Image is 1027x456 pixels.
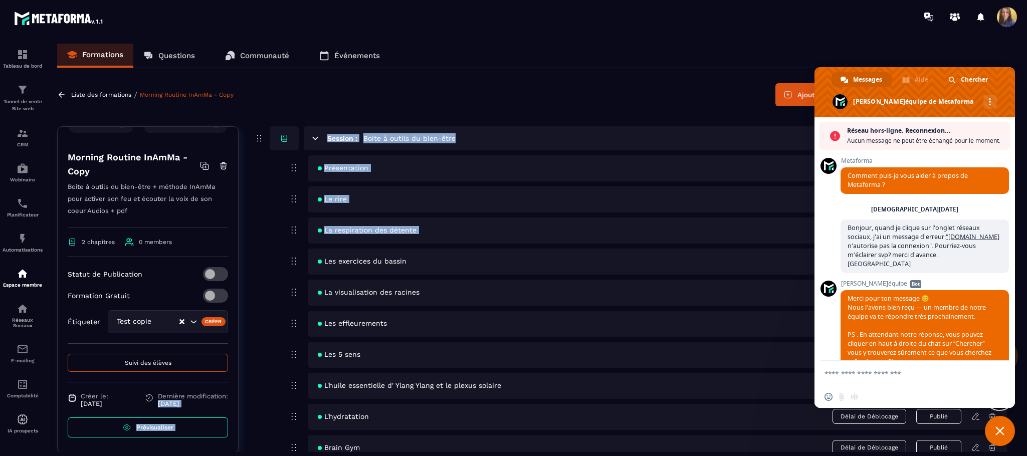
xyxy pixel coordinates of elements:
[108,310,228,333] div: Search for option
[847,136,1005,146] span: Aucun message ne peut être échangé pour le moment.
[3,120,43,155] a: formationformationCRM
[318,443,360,451] span: Brain Gym
[848,223,999,268] span: Bonjour, quand je clique sur l'onglet réseaux sociaux, j'ai un message d'erreur: n'autorise pas l...
[3,98,43,112] p: Tunnel de vente Site web
[3,358,43,363] p: E-mailing
[825,361,985,386] textarea: Entrez votre message...
[3,282,43,288] p: Espace membre
[775,83,871,106] button: Ajouter une session
[3,41,43,76] a: formationformationTableau de bord
[3,177,43,182] p: Webinaire
[3,247,43,253] p: Automatisations
[140,91,234,98] a: Morning Routine InAmMa - Copy
[3,155,43,190] a: automationsautomationsWebinaire
[125,359,171,366] span: Suivi des élèves
[3,317,43,328] p: Réseaux Sociaux
[848,294,992,366] span: Merci pour ton message 😊 Nous l’avons bien reçu — un membre de notre équipe va te répondre très p...
[847,126,1005,136] span: Réseau hors-ligne. Reconnexion...
[17,303,29,315] img: social-network
[939,72,998,87] a: Chercher
[68,292,130,300] p: Formation Gratuit
[3,225,43,260] a: automationsautomationsAutomatisations
[68,354,228,372] button: Suivi des élèves
[318,412,369,420] span: L'hydratation
[68,318,100,326] p: Étiqueter
[139,239,172,246] span: 0 members
[363,133,456,143] h5: Boite à outils du bien-être
[318,319,387,327] span: Les effleurements
[961,72,988,87] span: Chercher
[17,413,29,425] img: automations
[3,371,43,406] a: accountantaccountantComptabilité
[17,197,29,209] img: scheduler
[825,393,833,401] span: Insérer un emoji
[68,181,228,227] p: Boite à outils du bien-être + méthode InAmMa pour activer son feu et écouter la voix de son coeur...
[833,440,906,455] span: Délai de Déblocage
[14,9,104,27] img: logo
[853,72,882,87] span: Messages
[3,393,43,398] p: Comptabilité
[17,233,29,245] img: automations
[3,260,43,295] a: automationsautomationsEspace membre
[82,50,123,59] p: Formations
[3,428,43,433] p: IA prospects
[946,233,999,241] a: "[DOMAIN_NAME]
[201,317,226,326] div: Créer
[832,72,892,87] a: Messages
[318,257,406,265] span: Les exercices du bassin
[3,336,43,371] a: emailemailE-mailing
[3,295,43,336] a: social-networksocial-networkRéseaux Sociaux
[153,316,178,327] input: Search for option
[318,350,360,358] span: Les 5 sens
[82,239,115,246] span: 2 chapitres
[68,417,228,437] a: Prévisualiser
[17,343,29,355] img: email
[68,270,142,278] p: Statut de Publication
[114,316,153,327] span: Test copie
[17,84,29,96] img: formation
[916,440,961,455] button: Publié
[240,51,289,60] p: Communauté
[318,195,347,203] span: Le rire
[17,127,29,139] img: formation
[68,150,200,178] h4: Morning Routine InAmMa - Copy
[71,91,131,98] a: Liste des formations
[3,190,43,225] a: schedulerschedulerPlanificateur
[871,206,958,212] div: [DEMOGRAPHIC_DATA][DATE]
[134,90,137,100] span: /
[3,212,43,217] p: Planificateur
[833,409,906,424] span: Délai de Déblocage
[309,44,390,68] a: Événements
[158,392,228,400] span: Dernière modification:
[158,51,195,60] p: Questions
[3,142,43,147] p: CRM
[158,400,228,407] p: [DATE]
[985,416,1015,446] a: Fermer le chat
[17,268,29,280] img: automations
[3,63,43,69] p: Tableau de bord
[179,318,184,326] button: Clear Selected
[215,44,299,68] a: Communauté
[327,134,357,142] h6: Session :
[3,76,43,120] a: formationformationTunnel de vente Site web
[841,157,1009,164] span: Metaforma
[848,171,968,189] span: Comment puis-je vous aider à propos de Metaforma ?
[81,392,108,400] span: Créer le:
[318,164,368,172] span: Présentation
[17,378,29,390] img: accountant
[81,400,108,407] p: [DATE]
[334,51,380,60] p: Événements
[841,280,1009,287] span: [PERSON_NAME]équipe
[916,409,961,424] button: Publié
[136,424,173,431] span: Prévisualiser
[17,49,29,61] img: formation
[17,162,29,174] img: automations
[910,280,921,288] span: Bot
[318,288,420,296] span: La visualisation des racines
[57,44,133,68] a: Formations
[318,381,501,389] span: L'huile essentielle d' Ylang Ylang et le plexus solaire
[318,226,417,234] span: La respiration des détente
[133,44,205,68] a: Questions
